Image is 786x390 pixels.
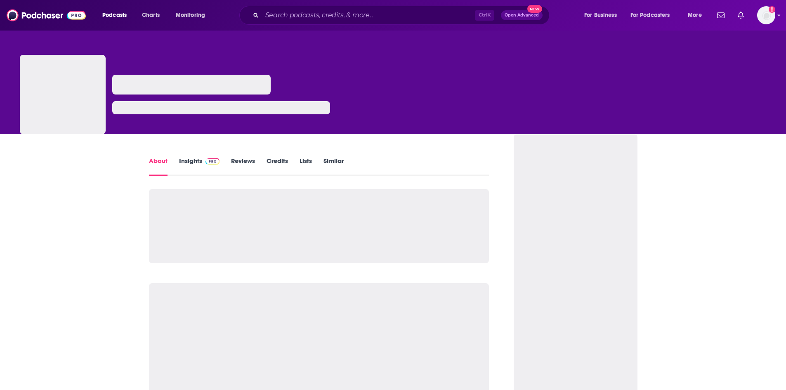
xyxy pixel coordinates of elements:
span: Podcasts [102,9,127,21]
a: Similar [323,157,344,176]
a: InsightsPodchaser Pro [179,157,220,176]
button: open menu [97,9,137,22]
a: Reviews [231,157,255,176]
span: Charts [142,9,160,21]
img: Podchaser Pro [205,158,220,165]
input: Search podcasts, credits, & more... [262,9,475,22]
button: Show profile menu [757,6,775,24]
button: open menu [170,9,216,22]
svg: Add a profile image [769,6,775,13]
button: Open AdvancedNew [501,10,543,20]
button: open menu [578,9,627,22]
button: open menu [682,9,712,22]
div: Search podcasts, credits, & more... [247,6,557,25]
a: Show notifications dropdown [734,8,747,22]
span: For Business [584,9,617,21]
span: More [688,9,702,21]
span: Logged in as luilaking [757,6,775,24]
a: Show notifications dropdown [714,8,728,22]
span: For Podcasters [630,9,670,21]
button: open menu [625,9,682,22]
span: New [527,5,542,13]
a: Lists [300,157,312,176]
span: Monitoring [176,9,205,21]
img: Podchaser - Follow, Share and Rate Podcasts [7,7,86,23]
a: Credits [267,157,288,176]
a: Charts [137,9,165,22]
span: Ctrl K [475,10,494,21]
a: About [149,157,168,176]
img: User Profile [757,6,775,24]
span: Open Advanced [505,13,539,17]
